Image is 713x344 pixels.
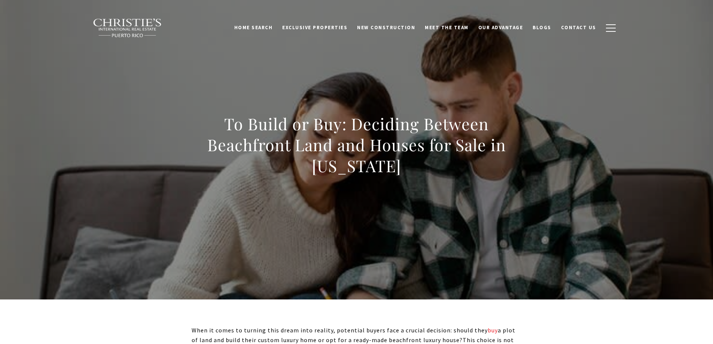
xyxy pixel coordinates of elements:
span: Contact Us [561,24,596,31]
span: Our Advantage [478,24,523,31]
a: Blogs [528,21,556,35]
span: Exclusive Properties [282,24,347,31]
span: Blogs [533,24,551,31]
a: Exclusive Properties [277,21,352,35]
h1: To Build or Buy: Deciding Between Beachfront Land and Houses for Sale in [US_STATE] [192,113,522,176]
a: Our Advantage [473,21,528,35]
span: When it comes to turning this dream into reality, potential buyers face a crucial decision: shoul... [192,326,515,344]
a: Home Search [229,21,278,35]
a: New Construction [352,21,420,35]
a: buy [488,326,498,334]
a: Meet the Team [420,21,473,35]
span: New Construction [357,24,415,31]
img: Christie's International Real Estate black text logo [93,18,162,38]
